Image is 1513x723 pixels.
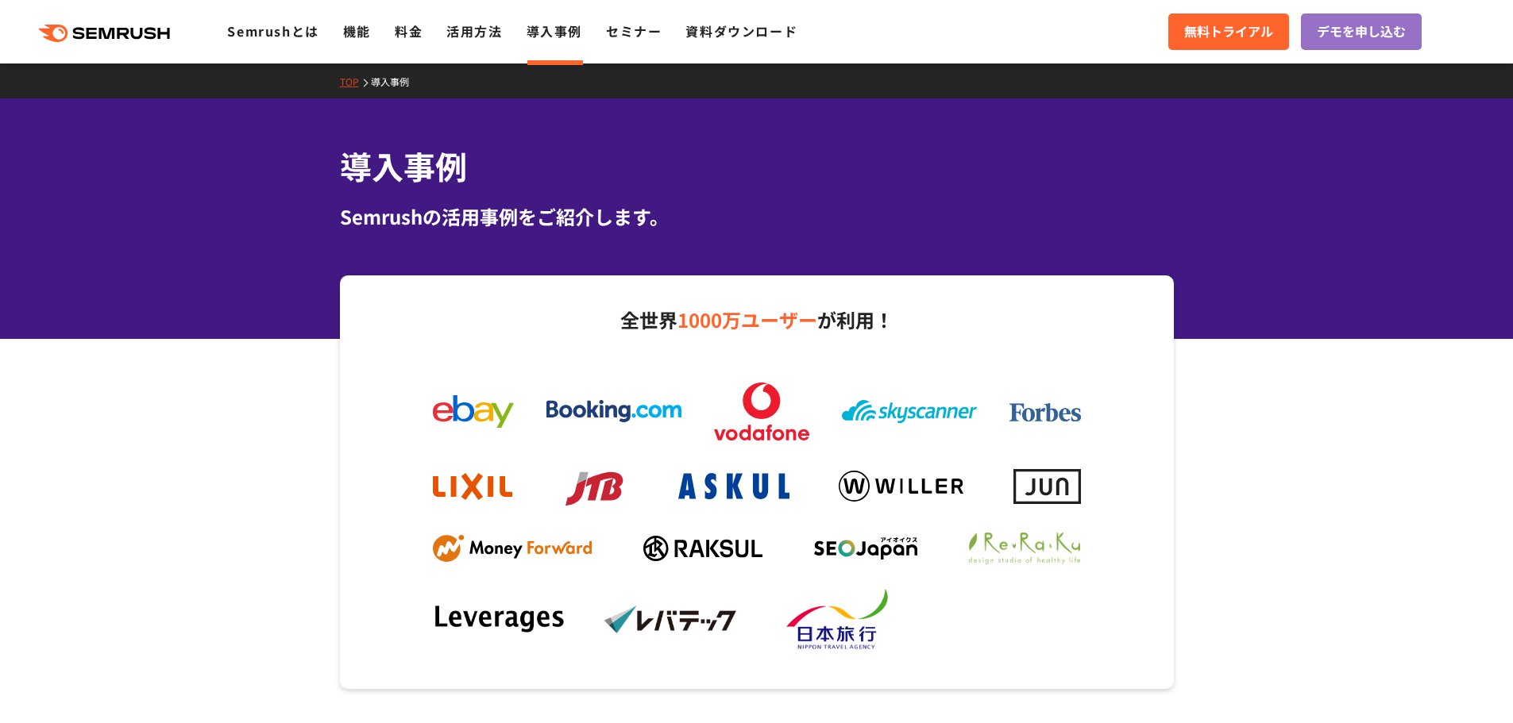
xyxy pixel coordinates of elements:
img: askul [678,473,789,499]
a: デモを申し込む [1301,13,1422,50]
img: raksul [643,536,762,561]
p: 全世界 が利用！ [417,303,1097,337]
img: jtb [562,464,629,510]
a: Semrushとは [227,21,318,40]
img: nta [774,588,909,652]
a: 料金 [395,21,423,40]
img: mf [433,535,592,563]
img: leverages [433,604,568,636]
img: willer [839,471,963,502]
img: dummy [945,603,1080,636]
img: ReRaKu [969,533,1080,564]
span: 無料トライアル [1184,21,1273,42]
img: forbes [1009,403,1081,422]
a: 活用方法 [446,21,502,40]
h1: 導入事例 [340,143,1174,190]
img: jun [1013,469,1081,503]
img: levtech [604,605,739,634]
img: vodafone [714,383,809,440]
div: Semrushの活用事例をご紹介します。 [340,202,1174,231]
img: booking [546,400,681,422]
a: 導入事例 [371,75,421,88]
span: デモを申し込む [1317,21,1406,42]
img: lixil [433,473,512,500]
span: 1000万ユーザー [677,306,817,333]
a: 導入事例 [527,21,582,40]
a: セミナー [606,21,662,40]
img: seojapan [814,537,917,560]
a: 資料ダウンロード [685,21,797,40]
a: TOP [340,75,371,88]
a: 機能 [343,21,371,40]
a: 無料トライアル [1168,13,1289,50]
img: ebay [433,395,514,428]
img: skyscanner [842,400,977,423]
